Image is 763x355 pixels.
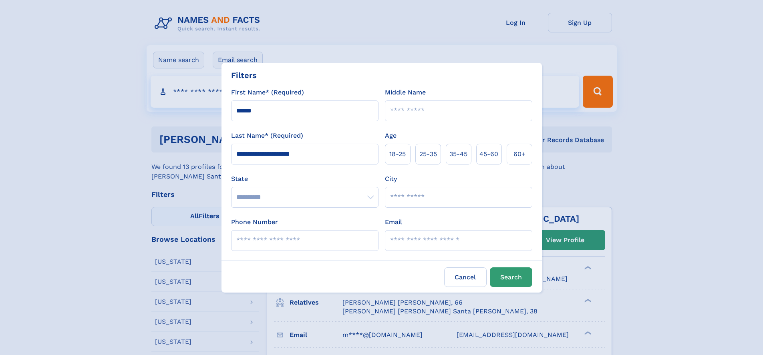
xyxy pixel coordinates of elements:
span: 25‑35 [419,149,437,159]
label: State [231,174,378,184]
span: 35‑45 [449,149,467,159]
label: Age [385,131,397,140]
div: Filters [231,69,257,81]
label: Middle Name [385,88,426,97]
label: Phone Number [231,217,278,227]
label: First Name* (Required) [231,88,304,97]
label: Cancel [444,267,487,287]
span: 45‑60 [479,149,498,159]
span: 18‑25 [389,149,406,159]
label: City [385,174,397,184]
span: 60+ [513,149,525,159]
button: Search [490,267,532,287]
label: Email [385,217,402,227]
label: Last Name* (Required) [231,131,303,140]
